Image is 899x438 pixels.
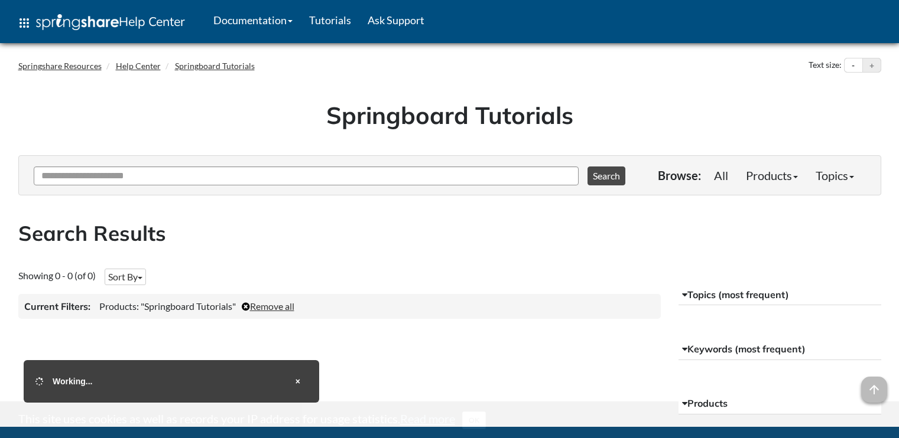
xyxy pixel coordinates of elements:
[705,164,737,187] a: All
[17,16,31,30] span: apps
[861,378,887,392] a: arrow_upward
[845,58,862,73] button: Decrease text size
[18,270,96,281] span: Showing 0 - 0 (of 0)
[807,164,863,187] a: Topics
[737,164,807,187] a: Products
[53,377,92,386] span: Working...
[359,5,433,35] a: Ask Support
[658,167,701,184] p: Browse:
[116,61,161,71] a: Help Center
[36,14,119,30] img: Springshare
[9,5,193,41] a: apps Help Center
[679,393,881,414] button: Products
[18,219,881,248] h2: Search Results
[27,99,872,132] h1: Springboard Tutorials
[99,300,139,312] span: Products:
[288,372,307,391] button: Close
[105,269,146,285] button: Sort By
[119,14,185,29] span: Help Center
[588,166,625,185] button: Search
[679,285,881,306] button: Topics (most frequent)
[863,58,881,73] button: Increase text size
[18,61,102,71] a: Springshare Resources
[24,300,90,313] h3: Current Filters
[806,58,844,73] div: Text size:
[7,410,893,429] div: This site uses cookies as well as records your IP address for usage statistics.
[242,300,294,312] a: Remove all
[141,300,236,312] span: "Springboard Tutorials"
[205,5,301,35] a: Documentation
[679,339,881,360] button: Keywords (most frequent)
[175,61,255,71] a: Springboard Tutorials
[861,377,887,403] span: arrow_upward
[301,5,359,35] a: Tutorials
